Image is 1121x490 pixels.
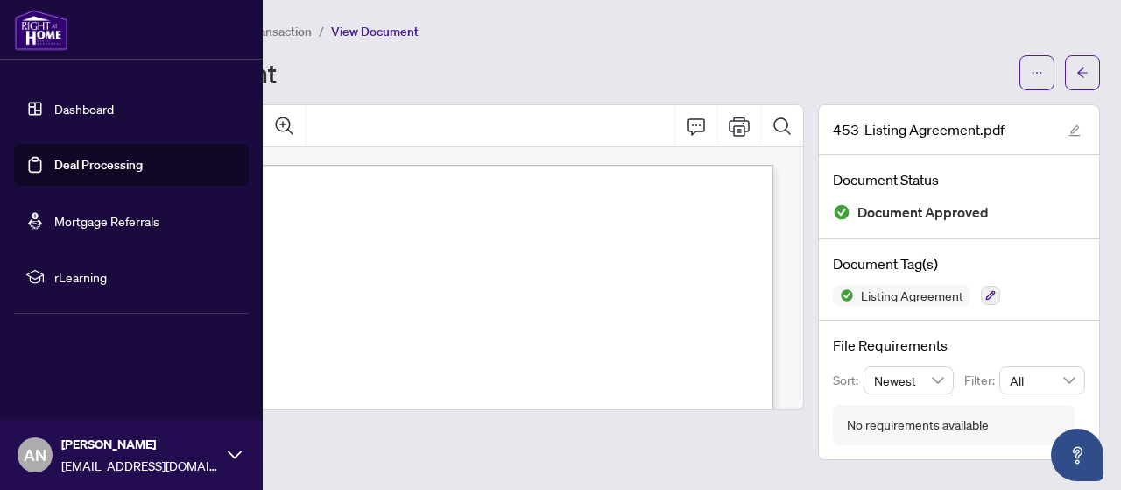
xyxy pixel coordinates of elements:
[14,9,68,51] img: logo
[331,24,419,39] span: View Document
[54,267,236,287] span: rLearning
[833,119,1005,140] span: 453-Listing Agreement.pdf
[54,157,143,173] a: Deal Processing
[61,456,219,475] span: [EMAIL_ADDRESS][DOMAIN_NAME]
[54,213,159,229] a: Mortgage Referrals
[61,435,219,454] span: [PERSON_NAME]
[833,371,864,390] p: Sort:
[24,443,46,467] span: AN
[218,24,312,39] span: View Transaction
[833,285,854,306] img: Status Icon
[1010,367,1075,394] span: All
[874,367,944,394] span: Newest
[833,335,1085,356] h4: File Requirements
[833,169,1085,190] h4: Document Status
[847,415,989,435] div: No requirements available
[1076,67,1089,79] span: arrow-left
[54,101,114,117] a: Dashboard
[833,253,1085,274] h4: Document Tag(s)
[1031,67,1043,79] span: ellipsis
[857,201,989,224] span: Document Approved
[854,289,970,302] span: Listing Agreement
[1068,124,1081,137] span: edit
[833,203,850,221] img: Document Status
[964,371,999,390] p: Filter:
[319,21,324,41] li: /
[1051,429,1103,481] button: Open asap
